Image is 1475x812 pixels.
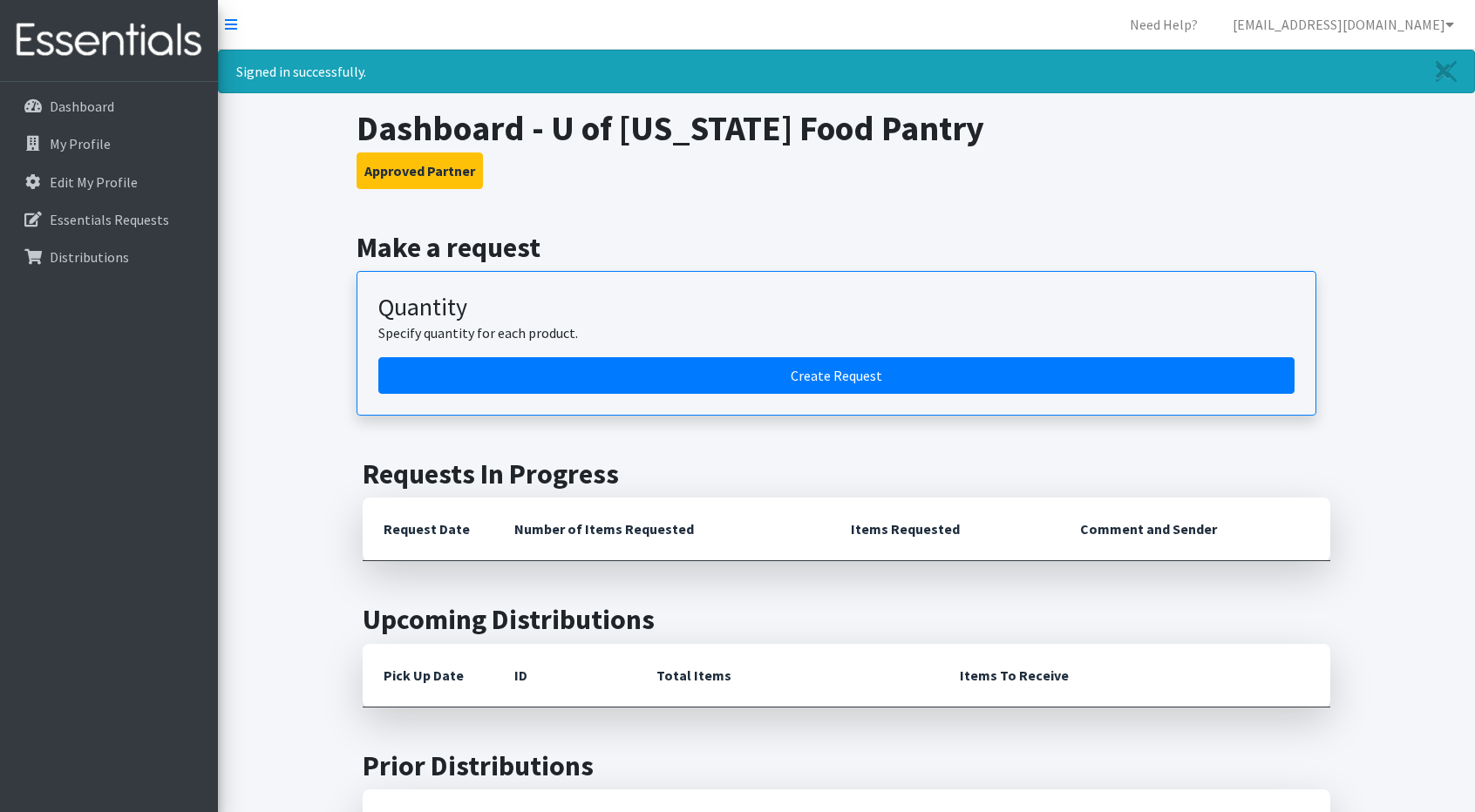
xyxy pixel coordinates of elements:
h2: Prior Distributions [363,749,1330,782]
p: Essentials Requests [50,211,169,228]
a: [EMAIL_ADDRESS][DOMAIN_NAME] [1219,7,1468,42]
p: Distributions [50,248,129,266]
a: Create a request by quantity [378,357,1295,394]
h2: Upcoming Distributions [363,603,1330,636]
p: My Profile [50,135,111,152]
th: Number of Items Requested [493,497,830,561]
h3: Quantity [378,293,1295,322]
a: Close [1418,51,1474,92]
th: Items To Receive [939,644,1330,707]
div: Signed in successfully. [218,50,1475,93]
th: Pick Up Date [363,644,493,707]
a: Distributions [7,240,211,274]
th: Total Items [636,644,939,707]
a: My Profile [7,126,211,161]
p: Edit My Profile [50,173,138,191]
a: Dashboard [7,89,211,124]
a: Need Help? [1116,7,1212,42]
p: Dashboard [50,98,114,115]
h2: Make a request [357,231,1337,264]
img: HumanEssentials [7,11,211,70]
th: ID [493,644,636,707]
p: Specify quantity for each product. [378,322,1295,343]
button: Approved Partner [357,152,483,189]
a: Edit My Profile [7,165,211,200]
th: Items Requested [830,497,1059,561]
th: Request Date [363,497,493,561]
a: Essentials Requests [7,202,211,237]
th: Comment and Sender [1059,497,1330,561]
h1: Dashboard - U of [US_STATE] Food Pantry [357,107,1337,149]
h2: Requests In Progress [363,457,1330,491]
